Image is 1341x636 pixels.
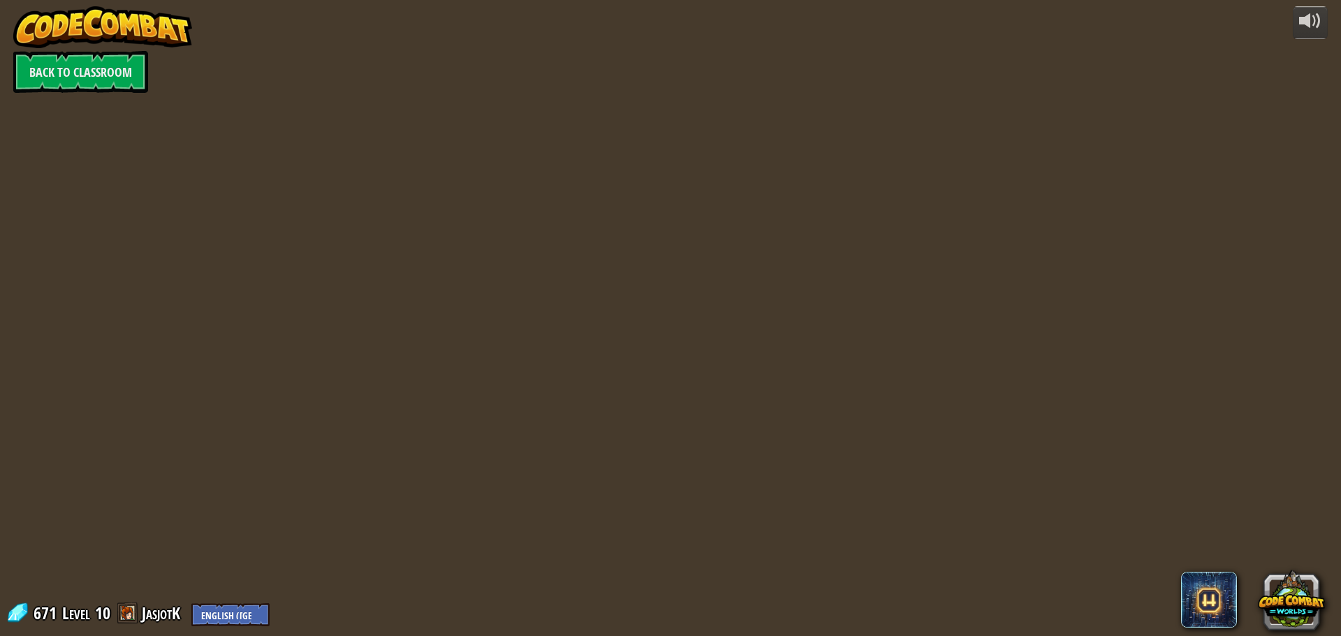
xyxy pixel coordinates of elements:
a: JasjotK [142,602,184,624]
img: CodeCombat - Learn how to code by playing a game [13,6,192,48]
span: 10 [95,602,110,624]
span: 671 [34,602,61,624]
span: Level [62,602,90,625]
a: Back to Classroom [13,51,148,93]
button: Adjust volume [1293,6,1328,39]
